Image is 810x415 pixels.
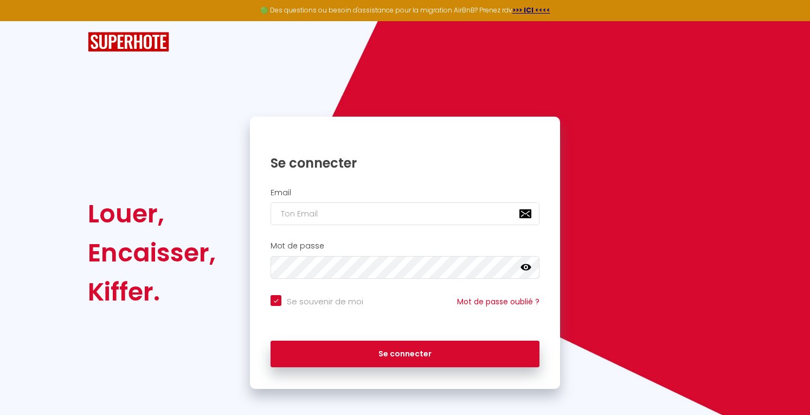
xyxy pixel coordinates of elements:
div: Louer, [88,194,216,233]
h1: Se connecter [271,155,539,171]
input: Ton Email [271,202,539,225]
img: SuperHote logo [88,32,169,52]
a: Mot de passe oublié ? [457,296,539,307]
div: Kiffer. [88,272,216,311]
a: >>> ICI <<<< [512,5,550,15]
div: Encaisser, [88,233,216,272]
button: Se connecter [271,341,539,368]
h2: Email [271,188,539,197]
h2: Mot de passe [271,241,539,251]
